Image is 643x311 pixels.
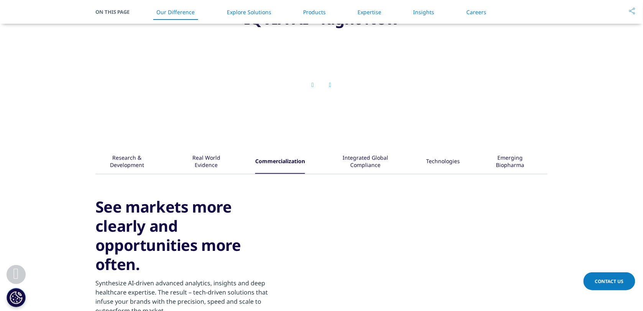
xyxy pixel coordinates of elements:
[484,150,536,174] div: Emerging Biopharma
[254,150,305,174] button: Commercialization
[95,197,281,274] h3: See markets more clearly and opportunities more often.
[97,150,157,174] div: Research & Development
[595,278,624,285] span: Contact Us
[182,150,231,174] div: Real World Evidence
[95,150,157,174] button: Research & Development
[7,288,26,307] button: Cookie Settings
[328,150,402,174] button: Integrated Global Compliance
[303,8,326,16] a: Products
[584,272,635,290] a: Contact Us
[358,8,382,16] a: Expertise
[95,8,138,16] span: On This Page
[425,150,460,174] button: Technologies
[255,150,305,174] div: Commercialization
[426,150,460,174] div: Technologies
[466,8,486,16] a: Careers
[157,8,195,16] a: Our Difference
[413,8,435,16] a: Insights
[180,150,231,174] button: Real World Evidence
[329,150,402,174] div: Integrated Global Compliance
[227,8,271,16] a: Explore Solutions
[483,150,536,174] button: Emerging Biopharma
[134,9,509,28] div: IQVIA AI - Right Now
